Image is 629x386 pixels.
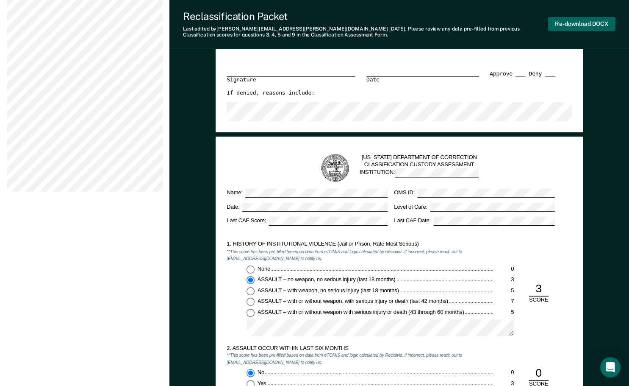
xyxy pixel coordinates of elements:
span: No [257,369,265,375]
input: ASSAULT – no weapon, no serious injury (last 18 months)3 [247,276,255,284]
label: Date: [227,203,388,212]
div: Reclassification Packet [183,10,548,22]
span: Yes [257,380,267,386]
div: 0 [494,369,514,376]
div: 3 [529,281,549,296]
input: ASSAULT – with or without weapon with serious injury or death (43 through 60 months)5 [247,308,255,316]
div: 0 [529,366,549,381]
span: None [257,265,271,271]
label: Last CAF Score: [227,217,388,226]
label: If denied, reasons include: [227,90,314,97]
input: No0 [247,369,255,377]
span: ASSAULT – no weapon, no serious injury (last 18 months) [257,276,396,283]
span: ASSAULT – with or without weapon with serious injury or death (43 through 60 months) [257,308,465,315]
div: [US_STATE] DEPARTMENT OF CORRECTION CLASSIFICATION CUSTODY ASSESSMENT [360,154,479,182]
div: Signature [227,76,355,84]
input: ASSAULT – with or without weapon, with serious injury or death (last 42 months)7 [247,298,255,306]
label: Name: [227,188,388,197]
img: TN Seal [320,153,349,183]
em: **This score has been pre-filled based on data from eTOMIS and logic calculated by Recidiviz. If ... [227,249,462,261]
input: Name: [245,188,387,197]
div: Approve ___ Deny ___ [490,70,555,90]
input: OMS ID: [417,188,554,197]
span: ASSAULT – with or without weapon, with serious injury or death (last 42 months) [257,298,449,304]
input: INSTITUTION: [395,168,479,177]
label: OMS ID: [394,188,555,197]
span: [DATE] [389,26,405,32]
input: Last CAF Score: [269,217,387,226]
input: ASSAULT – with weapon, no serious injury (last 18 months)5 [247,287,255,295]
div: 7 [494,298,514,305]
em: **This score has been pre-filled based on data from eTOMIS and logic calculated by Recidiviz. If ... [227,352,462,365]
div: 2. ASSAULT OCCUR WITHIN LAST SIX MONTHS [227,344,494,352]
div: 0 [494,265,514,272]
div: Open Intercom Messenger [600,357,621,378]
input: Level of Care: [430,203,554,212]
div: Last edited by [PERSON_NAME][EMAIL_ADDRESS][PERSON_NAME][DOMAIN_NAME] . Please review any data pr... [183,26,548,38]
input: Date: [242,203,388,212]
div: 3 [494,276,514,283]
div: 5 [494,308,514,316]
input: None0 [247,265,255,273]
div: SCORE [524,296,553,304]
div: 5 [494,287,514,294]
input: Last CAF Date: [433,217,554,226]
div: Date [366,76,478,84]
label: INSTITUTION: [360,168,479,177]
div: 1. HISTORY OF INSTITUTIONAL VIOLENCE (Jail or Prison, Rate Most Serious) [227,241,494,248]
label: Level of Care: [394,203,555,212]
button: Re-download DOCX [548,17,615,31]
span: ASSAULT – with weapon, no serious injury (last 18 months) [257,287,400,293]
label: Last CAF Date: [394,217,555,226]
